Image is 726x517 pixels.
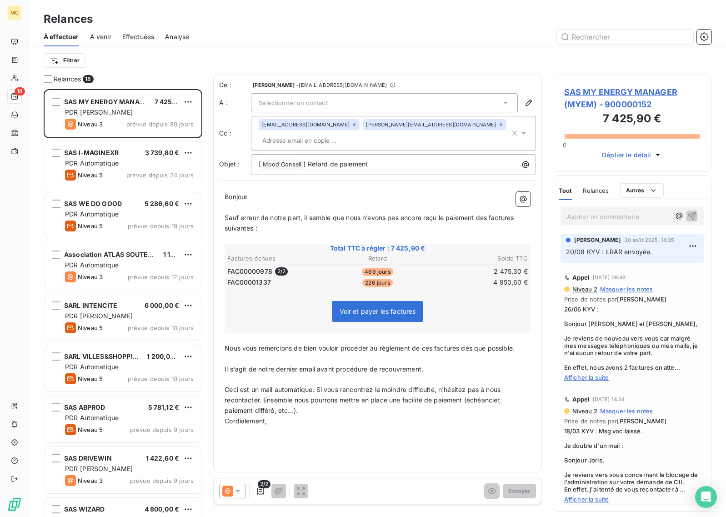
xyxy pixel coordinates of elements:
[78,171,103,179] span: Niveau 5
[225,417,267,425] span: Cordialement,
[226,244,529,253] span: Total TTC à régler : 7 425,90 €
[574,236,621,244] span: [PERSON_NAME]
[428,277,528,287] td: 4 950,60 €
[362,268,393,276] span: 469 jours
[296,82,387,88] span: - [EMAIL_ADDRESS][DOMAIN_NAME]
[227,267,272,276] span: FAC00000978
[599,150,665,160] button: Déplier le détail
[64,352,143,360] span: SARL VILLES&SHOPPING
[275,267,288,276] span: 2 / 2
[225,365,423,373] span: Il s'agit de notre dernier email avant procédure de recouvrement.
[163,251,195,258] span: 1 104,00 €
[83,75,93,83] span: 18
[564,417,700,425] span: Prise de notes par
[65,210,119,218] span: PDR Automatique
[128,375,194,382] span: prévue depuis 10 jours
[64,149,119,156] span: SAS I-MAGINEXR
[225,344,515,352] span: Nous vous remercions de bien vouloir procéder au règlement de ces factures dès que possible.
[227,254,327,263] th: Factures échues
[90,32,111,41] span: À venir
[148,403,180,411] span: 5 781,12 €
[147,352,180,360] span: 1 200,00 €
[593,397,625,402] span: [DATE] 14:34
[219,129,251,138] label: Cc :
[78,222,103,230] span: Niveau 5
[617,417,666,425] span: [PERSON_NAME]
[78,426,103,433] span: Niveau 5
[258,480,270,488] span: 2/2
[564,110,700,129] h3: 7 425,90 €
[572,396,590,403] span: Appel
[253,82,295,88] span: [PERSON_NAME]
[695,486,717,508] div: Open Intercom Messenger
[225,386,503,414] span: Ceci est un mail automatique. Si vous rencontrez la moindre difficulté, n'hésitez pas à nous reco...
[128,324,194,331] span: prévue depuis 10 jours
[130,426,194,433] span: prévue depuis 9 jours
[259,99,327,106] span: Sélectionner un contact
[145,200,180,207] span: 5 286,60 €
[303,160,368,168] span: ] Retard de paiement
[64,98,179,105] span: SAS MY ENERGY MANAGER (MYEM)
[259,160,261,168] span: [
[126,171,194,179] span: prévue depuis 24 jours
[128,273,194,281] span: prévue depuis 12 jours
[617,296,666,303] span: [PERSON_NAME]
[65,465,133,472] span: PDR [PERSON_NAME]
[600,407,653,415] span: Masquer les notes
[122,32,155,41] span: Effectuées
[65,363,119,371] span: PDR Automatique
[571,407,597,415] span: Niveau 2
[259,134,364,147] input: Adresse email en copie ...
[340,307,416,315] span: Voir et payer les factures
[566,248,652,256] span: 20/08 KYV : LRAR envoyée.
[328,254,428,263] th: Retard
[65,414,119,422] span: PDR Automatique
[225,214,516,232] span: Sauf erreur de notre part, il semble que nous n’avons pas encore reçu le paiement des factures su...
[564,427,700,493] span: 18/03 KYV : Msg voc laissé. Je double d'un mail : Bonjour Joris, Je reviens vers vous concernant ...
[155,98,189,105] span: 7 425,90 €
[362,279,392,287] span: 226 jours
[219,98,251,107] label: À :
[146,454,180,462] span: 1 422,60 €
[428,254,528,263] th: Solde TTC
[64,301,117,309] span: SARL INTENCITE
[145,301,180,309] span: 6 000,00 €
[78,273,103,281] span: Niveau 3
[65,108,133,116] span: PDR [PERSON_NAME]
[64,200,122,207] span: SAS WE DO GOOD
[227,278,271,287] span: FAC00001337
[7,5,22,20] div: MC
[44,53,85,68] button: Filtrer
[225,193,247,201] span: Bonjour
[126,120,194,128] span: prévue depuis 80 jours
[572,274,590,281] span: Appel
[65,312,133,320] span: PDR [PERSON_NAME]
[564,374,700,381] span: Afficher la suite
[583,187,609,194] span: Relances
[261,122,350,127] span: [EMAIL_ADDRESS][DOMAIN_NAME]
[564,296,700,303] span: Prise de notes par
[128,222,194,230] span: prévue depuis 19 jours
[165,32,189,41] span: Analyse
[503,484,536,498] button: Envoyer
[219,80,251,90] span: De :
[564,306,700,371] span: 26/06 KYV : Bonjour [PERSON_NAME] et [PERSON_NAME], Je reviens de nouveau vers vous car malgré me...
[64,505,105,513] span: SAS WIZARD
[64,454,112,462] span: SAS DRIVEWIN
[7,497,22,512] img: Logo LeanPay
[366,122,496,127] span: [PERSON_NAME][EMAIL_ADDRESS][DOMAIN_NAME]
[15,87,25,95] span: 18
[44,32,79,41] span: À effectuer
[559,187,572,194] span: Tout
[593,275,626,280] span: [DATE] 09:48
[620,183,664,198] button: Autres
[563,141,566,149] span: 0
[145,149,180,156] span: 3 739,80 €
[571,286,597,293] span: Niveau 2
[428,266,528,276] td: 2 475,30 €
[78,120,103,128] span: Niveau 3
[65,159,119,167] span: PDR Automatique
[261,160,303,170] span: Mood Conseil
[78,375,103,382] span: Niveau 5
[600,286,653,293] span: Masquer les notes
